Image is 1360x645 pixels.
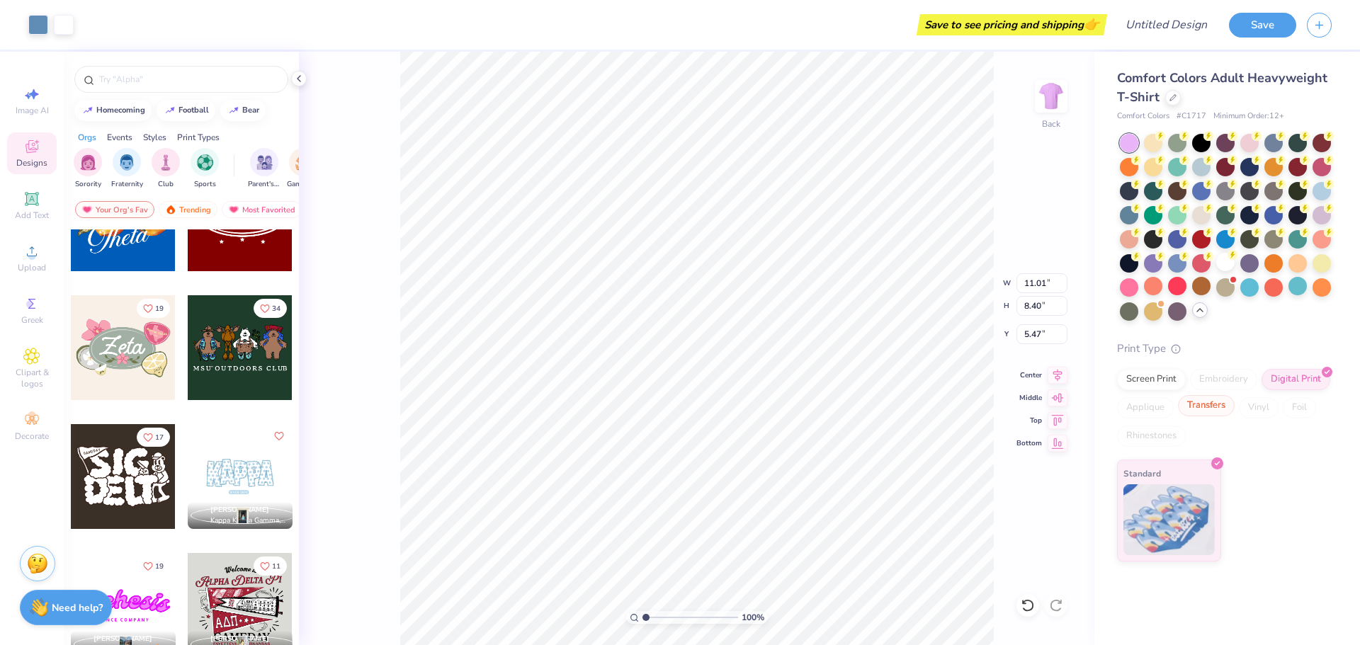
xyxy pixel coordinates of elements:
[1117,397,1174,418] div: Applique
[1117,69,1327,105] span: Comfort Colors Adult Heavyweight T-Shirt
[1117,369,1186,390] div: Screen Print
[1117,426,1186,447] div: Rhinestones
[74,100,152,121] button: homecoming
[287,148,319,190] div: filter for Game Day
[254,556,287,576] button: Like
[15,430,49,442] span: Decorate
[152,148,180,190] div: filter for Club
[111,148,143,190] div: filter for Fraternity
[242,106,259,114] div: bear
[75,201,154,218] div: Your Org's Fav
[210,505,269,515] span: [PERSON_NAME]
[256,154,273,171] img: Parent's Weekend Image
[272,563,280,570] span: 11
[93,634,152,644] span: [PERSON_NAME]
[248,179,280,190] span: Parent's Weekend
[197,154,213,171] img: Sports Image
[248,148,280,190] button: filter button
[194,179,216,190] span: Sports
[1016,416,1042,426] span: Top
[222,201,302,218] div: Most Favorited
[1114,11,1218,39] input: Untitled Design
[271,428,288,445] button: Like
[111,148,143,190] button: filter button
[295,154,312,171] img: Game Day Image
[164,106,176,115] img: trend_line.gif
[158,154,174,171] img: Club Image
[16,105,49,116] span: Image AI
[75,179,101,190] span: Sorority
[74,148,102,190] div: filter for Sorority
[155,434,164,441] span: 17
[1037,82,1065,110] img: Back
[159,201,217,218] div: Trending
[1123,466,1161,481] span: Standard
[82,106,93,115] img: trend_line.gif
[157,100,215,121] button: football
[74,148,102,190] button: filter button
[1229,13,1296,38] button: Save
[155,305,164,312] span: 19
[96,106,145,114] div: homecoming
[1042,118,1060,130] div: Back
[107,131,132,144] div: Events
[287,148,319,190] button: filter button
[15,210,49,221] span: Add Text
[1178,395,1235,416] div: Transfers
[98,72,279,86] input: Try "Alpha"
[191,148,219,190] button: filter button
[178,106,209,114] div: football
[1177,110,1206,122] span: # C1717
[165,205,176,215] img: trending.gif
[210,634,269,644] span: [PERSON_NAME]
[1117,110,1169,122] span: Comfort Colors
[152,148,180,190] button: filter button
[16,157,47,169] span: Designs
[1123,484,1215,555] img: Standard
[1262,369,1330,390] div: Digital Print
[1283,397,1316,418] div: Foil
[158,179,174,190] span: Club
[287,179,319,190] span: Game Day
[1016,370,1042,380] span: Center
[155,563,164,570] span: 19
[18,262,46,273] span: Upload
[177,131,220,144] div: Print Types
[119,154,135,171] img: Fraternity Image
[1117,341,1332,357] div: Print Type
[1239,397,1279,418] div: Vinyl
[1016,438,1042,448] span: Bottom
[220,100,266,121] button: bear
[1084,16,1099,33] span: 👉
[228,106,239,115] img: trend_line.gif
[1190,369,1257,390] div: Embroidery
[143,131,166,144] div: Styles
[111,179,143,190] span: Fraternity
[272,305,280,312] span: 34
[191,148,219,190] div: filter for Sports
[1016,393,1042,403] span: Middle
[742,611,764,624] span: 100 %
[137,299,170,318] button: Like
[52,601,103,615] strong: Need help?
[78,131,96,144] div: Orgs
[7,367,57,389] span: Clipart & logos
[228,205,239,215] img: most_fav.gif
[248,148,280,190] div: filter for Parent's Weekend
[81,205,93,215] img: most_fav.gif
[137,428,170,447] button: Like
[1213,110,1284,122] span: Minimum Order: 12 +
[80,154,96,171] img: Sorority Image
[21,314,43,326] span: Greek
[210,515,287,526] span: Kappa Kappa Gamma, [GEOGRAPHIC_DATA]
[137,556,170,576] button: Like
[920,14,1104,35] div: Save to see pricing and shipping
[254,299,287,318] button: Like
